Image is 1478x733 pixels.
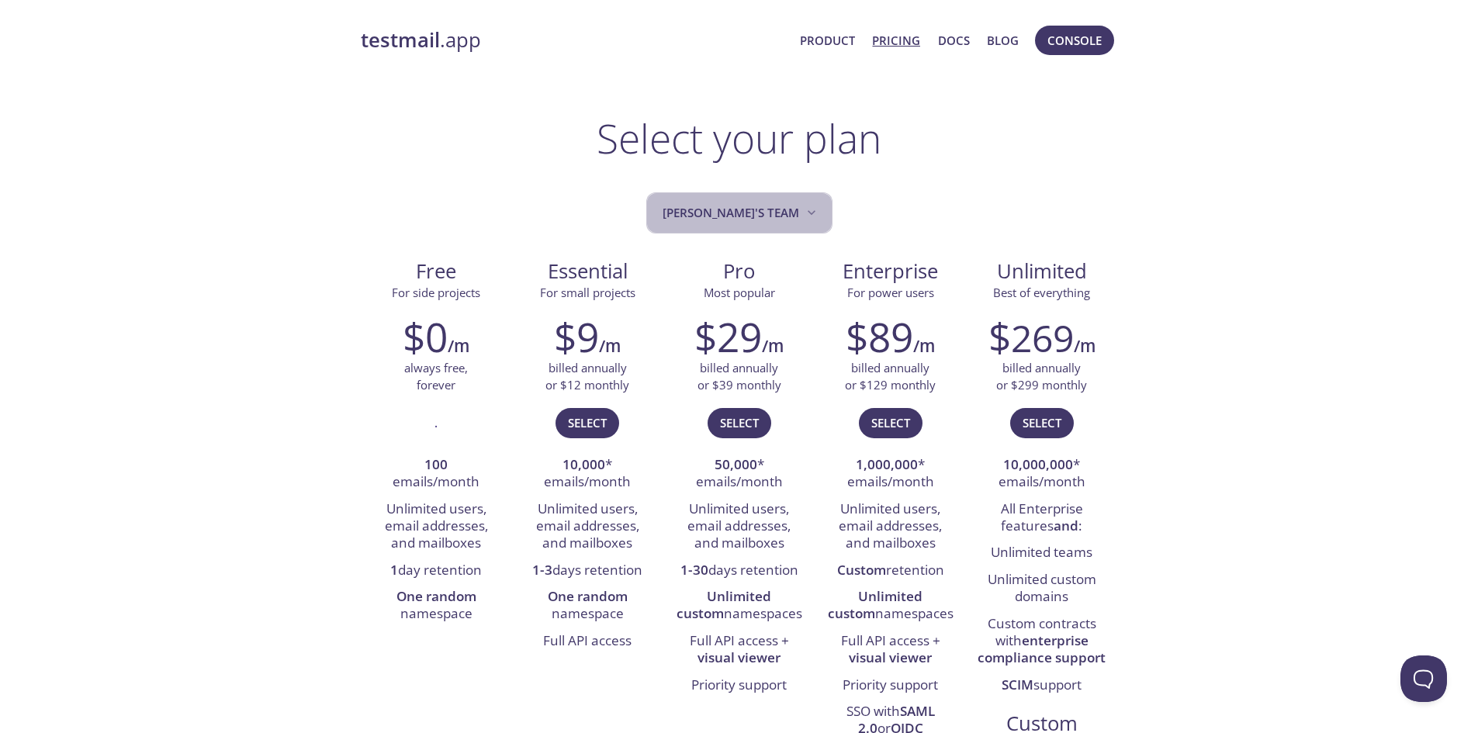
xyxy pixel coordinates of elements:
button: Select [1010,408,1074,437]
li: Full API access [524,628,652,655]
strong: Custom [837,561,886,579]
strong: One random [396,587,476,605]
p: billed annually or $299 monthly [996,360,1087,393]
span: Pro [676,258,802,285]
li: day retention [372,558,500,584]
li: Priority support [826,672,954,699]
li: retention [826,558,954,584]
strong: visual viewer [849,648,932,666]
h2: $0 [403,313,448,360]
span: Unlimited [997,258,1087,285]
li: days retention [524,558,652,584]
span: Select [568,413,607,433]
h2: $29 [694,313,762,360]
li: * emails/month [524,452,652,496]
h6: /m [1074,333,1096,359]
span: Most popular [704,285,775,300]
li: Unlimited users, email addresses, and mailboxes [675,496,803,558]
button: Console [1035,26,1114,55]
strong: 1-3 [532,561,552,579]
span: Select [871,413,910,433]
span: Free [373,258,500,285]
li: support [978,672,1106,699]
span: For side projects [392,285,480,300]
a: testmail.app [361,27,788,54]
li: * emails/month [675,452,803,496]
li: Unlimited users, email addresses, and mailboxes [524,496,652,558]
a: Blog [987,30,1019,50]
a: Docs [938,30,970,50]
strong: and [1054,517,1078,534]
strong: Unlimited custom [677,587,772,622]
li: namespaces [675,584,803,628]
span: For power users [847,285,934,300]
li: All Enterprise features : [978,496,1106,541]
strong: 10,000 [562,455,605,473]
li: emails/month [372,452,500,496]
h6: /m [448,333,469,359]
strong: 1,000,000 [856,455,918,473]
li: Priority support [675,672,803,699]
span: 269 [1011,313,1074,363]
span: Essential [524,258,651,285]
strong: 50,000 [715,455,757,473]
span: Select [720,413,759,433]
strong: 10,000,000 [1003,455,1073,473]
strong: One random [548,587,628,605]
strong: 100 [424,455,448,473]
li: Custom contracts with [978,611,1106,672]
li: Unlimited users, email addresses, and mailboxes [826,496,954,558]
li: Full API access + [675,628,803,672]
li: namespaces [826,584,954,628]
li: * emails/month [978,452,1106,496]
li: * emails/month [826,452,954,496]
strong: testmail [361,26,440,54]
strong: 1-30 [680,561,708,579]
strong: Unlimited custom [828,587,923,622]
strong: 1 [390,561,398,579]
p: billed annually or $39 monthly [697,360,781,393]
button: Romeo's team [646,192,832,233]
a: Product [800,30,855,50]
h1: Select your plan [597,115,881,161]
li: Full API access + [826,628,954,672]
strong: SCIM [1002,676,1033,693]
h6: /m [913,333,935,359]
button: Select [859,408,922,437]
p: billed annually or $12 monthly [545,360,629,393]
strong: visual viewer [697,648,781,666]
li: namespace [372,584,500,628]
button: Select [556,408,619,437]
li: days retention [675,558,803,584]
p: always free, forever [404,360,468,393]
li: Unlimited custom domains [978,567,1106,611]
li: namespace [524,584,652,628]
strong: enterprise compliance support [978,631,1106,666]
h6: /m [762,333,784,359]
h2: $ [988,313,1074,360]
span: Best of everything [993,285,1090,300]
span: Select [1023,413,1061,433]
li: Unlimited teams [978,540,1106,566]
h2: $89 [846,313,913,360]
h2: $9 [554,313,599,360]
button: Select [708,408,771,437]
iframe: Help Scout Beacon - Open [1400,655,1447,702]
h6: /m [599,333,621,359]
p: billed annually or $129 monthly [845,360,936,393]
span: [PERSON_NAME]'s team [663,202,819,223]
li: Unlimited users, email addresses, and mailboxes [372,496,500,558]
span: For small projects [540,285,635,300]
a: Pricing [872,30,920,50]
span: Enterprise [827,258,954,285]
span: Console [1047,30,1102,50]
